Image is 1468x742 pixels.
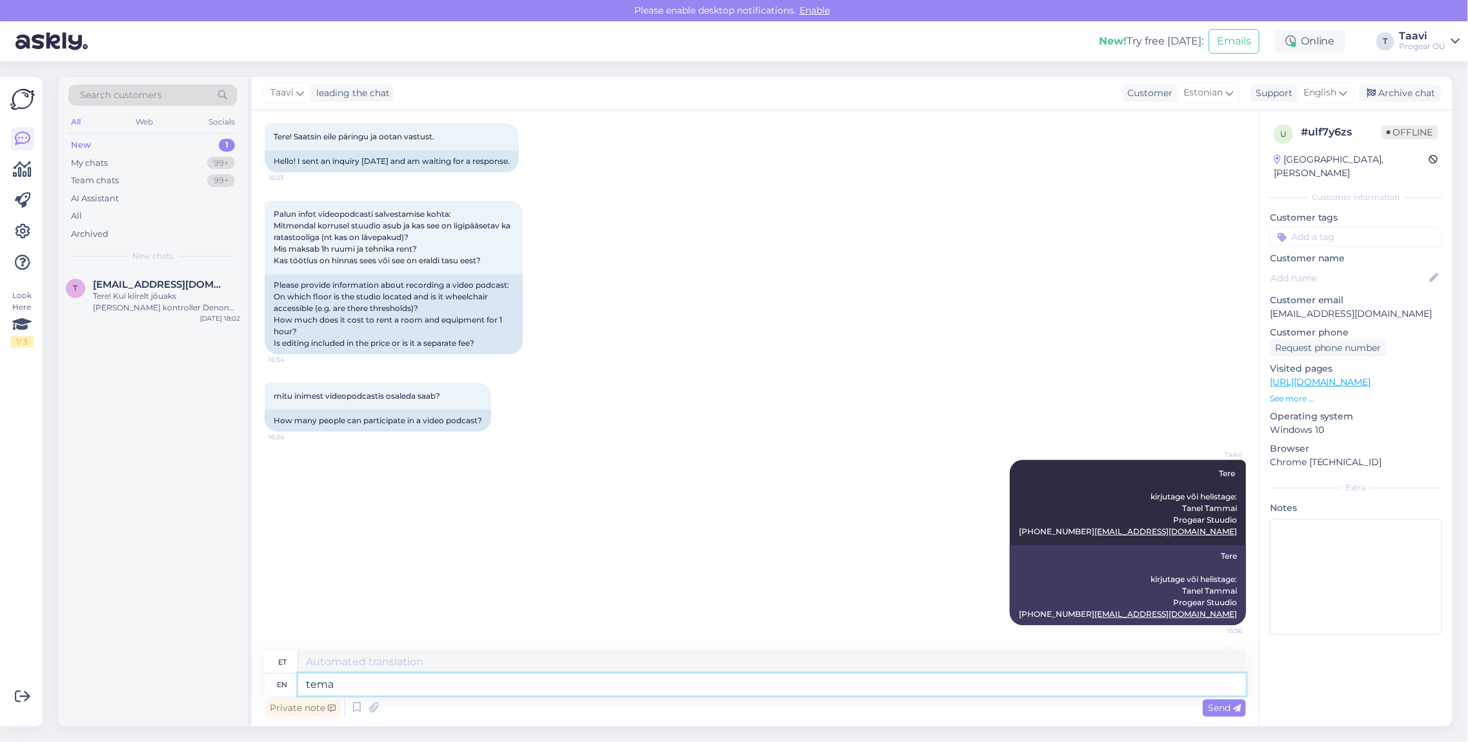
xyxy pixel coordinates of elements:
[1376,32,1394,50] div: T
[71,174,119,187] div: Team chats
[71,192,119,205] div: AI Assistant
[1208,702,1241,714] span: Send
[270,86,294,100] span: Taavi
[1270,294,1442,307] p: Customer email
[1271,271,1427,285] input: Add name
[277,674,288,696] div: en
[71,210,82,223] div: All
[274,391,440,401] span: mitu inimest videopodcastis osaleda saab?
[1010,545,1246,625] div: Tere kirjutage või helistage: Tanel Tammai Progear Stuudio [PHONE_NUMBER]
[74,283,78,293] span: t
[265,274,523,354] div: Please provide information about recording a video podcast: On which floor is the studio located ...
[298,674,1246,696] textarea: tem
[1400,41,1446,52] div: Progear OÜ
[265,410,491,432] div: How many people can participate in a video podcast?
[1270,211,1442,225] p: Customer tags
[1270,456,1442,469] p: Chrome [TECHNICAL_ID]
[68,114,83,130] div: All
[206,114,237,130] div: Socials
[1270,393,1442,405] p: See more ...
[219,139,235,152] div: 1
[1303,86,1337,100] span: English
[1270,326,1442,339] p: Customer phone
[200,314,240,323] div: [DATE] 18:02
[132,250,174,262] span: New chats
[1270,442,1442,456] p: Browser
[265,150,519,172] div: Hello! I sent an inquiry [DATE] and am waiting for a response.
[134,114,156,130] div: Web
[1270,410,1442,423] p: Operating system
[1270,482,1442,494] div: Extra
[93,290,240,314] div: Tere! Kui kiirelt jõuaks [PERSON_NAME] kontroller Denon SC LIVE 4?
[274,132,434,141] span: Tere! Saatsin eile päringu ja ootan vastust.
[1194,450,1242,459] span: Taavi
[274,209,512,265] span: Palun infot videopodcasti salvestamise kohta: Mitmendal korrusel stuudio asub ja kas see on ligip...
[268,173,317,183] span: 16:33
[1275,30,1345,53] div: Online
[1094,609,1237,619] a: [EMAIL_ADDRESS][DOMAIN_NAME]
[268,432,317,442] span: 16:34
[1270,252,1442,265] p: Customer name
[93,279,227,290] span: thomashallik@gmail.com
[80,88,162,102] span: Search customers
[1270,227,1442,246] input: Add a tag
[10,87,35,112] img: Askly Logo
[1194,626,1242,636] span: 16:56
[71,157,108,170] div: My chats
[71,139,91,152] div: New
[71,228,108,241] div: Archived
[1183,86,1223,100] span: Estonian
[268,355,317,365] span: 16:34
[1099,35,1127,47] b: New!
[1270,376,1371,388] a: [URL][DOMAIN_NAME]
[1301,125,1382,140] div: # ulf7y6zs
[207,174,235,187] div: 99+
[1099,34,1203,49] div: Try free [DATE]:
[1094,526,1237,536] a: [EMAIL_ADDRESS][DOMAIN_NAME]
[1270,501,1442,515] p: Notes
[10,336,34,348] div: 1 / 3
[278,651,287,673] div: et
[1270,307,1442,321] p: [EMAIL_ADDRESS][DOMAIN_NAME]
[796,5,834,16] span: Enable
[1270,423,1442,437] p: Windows 10
[1122,86,1172,100] div: Customer
[1280,129,1287,139] span: u
[1270,362,1442,376] p: Visited pages
[265,699,341,717] div: Private note
[1360,85,1441,102] div: Archive chat
[1382,125,1438,139] span: Offline
[1209,29,1260,54] button: Emails
[1400,31,1446,41] div: Taavi
[311,86,390,100] div: leading the chat
[207,157,235,170] div: 99+
[1400,31,1460,52] a: TaaviProgear OÜ
[1270,192,1442,203] div: Customer information
[1274,153,1429,180] div: [GEOGRAPHIC_DATA], [PERSON_NAME]
[1251,86,1292,100] div: Support
[1270,339,1387,357] div: Request phone number
[10,290,34,348] div: Look Here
